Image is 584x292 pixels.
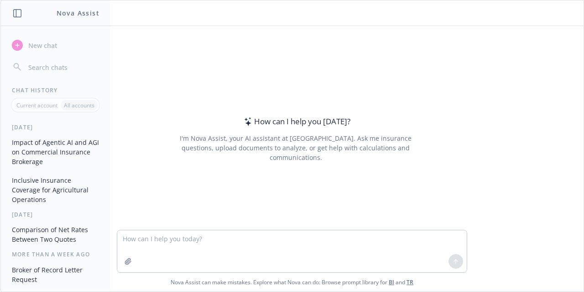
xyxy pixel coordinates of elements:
span: New chat [26,41,57,50]
span: Nova Assist can make mistakes. Explore what Nova can do: Browse prompt library for and [171,273,413,292]
a: TR [407,278,413,286]
p: Current account [16,101,57,109]
button: Comparison of Net Rates Between Two Quotes [8,222,103,247]
h1: Nova Assist [57,8,99,18]
div: How can I help you [DATE]? [241,116,350,127]
button: Broker of Record Letter Request [8,262,103,287]
div: Chat History [1,86,110,94]
p: All accounts [64,101,94,109]
button: New chat [8,37,103,53]
button: Inclusive Insurance Coverage for Agricultural Operations [8,173,103,207]
div: [DATE] [1,211,110,218]
button: Impact of Agentic AI and AGI on Commercial Insurance Brokerage [8,135,103,169]
div: I'm Nova Assist, your AI assistant at [GEOGRAPHIC_DATA]. Ask me insurance questions, upload docum... [167,133,424,162]
div: More than a week ago [1,250,110,258]
input: Search chats [26,61,99,74]
div: [DATE] [1,123,110,131]
a: BI [389,278,394,286]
